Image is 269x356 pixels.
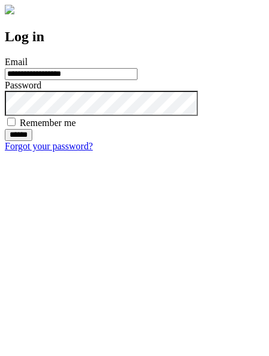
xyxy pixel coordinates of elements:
h2: Log in [5,29,264,45]
label: Email [5,57,27,67]
img: logo-4e3dc11c47720685a147b03b5a06dd966a58ff35d612b21f08c02c0306f2b779.png [5,5,14,14]
label: Remember me [20,118,76,128]
label: Password [5,80,41,90]
a: Forgot your password? [5,141,93,151]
